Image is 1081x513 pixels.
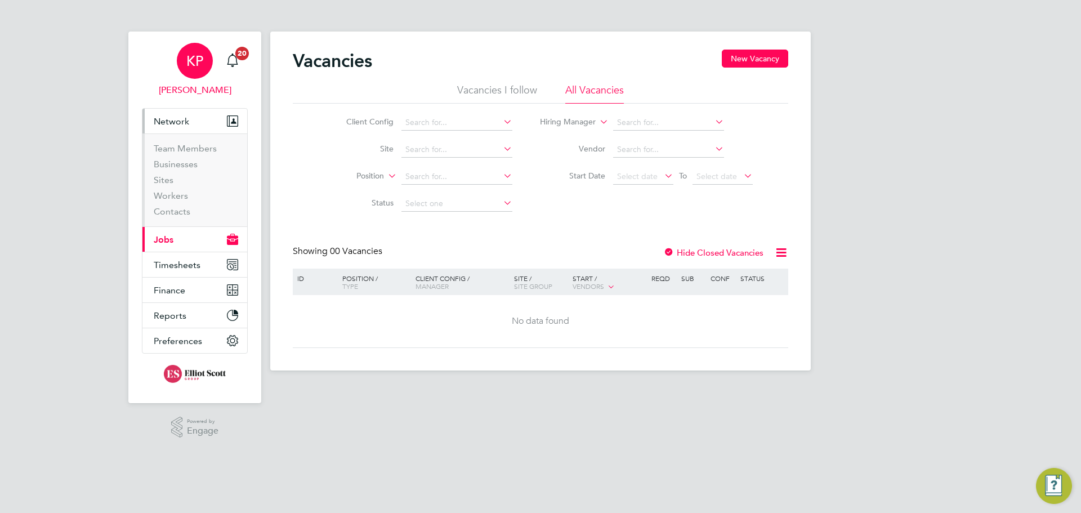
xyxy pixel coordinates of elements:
[738,269,787,288] div: Status
[540,144,605,154] label: Vendor
[142,83,248,97] span: Kimberley Phillips
[154,175,173,185] a: Sites
[164,365,225,383] img: elliotscottgroup-logo-retina.png
[401,196,512,212] input: Select one
[676,168,690,183] span: To
[1036,468,1072,504] button: Engage Resource Center
[330,246,382,257] span: 00 Vacancies
[294,315,787,327] div: No data found
[649,269,678,288] div: Reqd
[514,282,552,291] span: Site Group
[171,417,219,438] a: Powered byEngage
[235,47,249,60] span: 20
[708,269,737,288] div: Conf
[142,109,247,133] button: Network
[565,83,624,104] li: All Vacancies
[154,260,200,270] span: Timesheets
[154,206,190,217] a: Contacts
[329,117,394,127] label: Client Config
[401,115,512,131] input: Search for...
[154,159,198,169] a: Businesses
[142,365,248,383] a: Go to home page
[570,269,649,297] div: Start /
[154,190,188,201] a: Workers
[531,117,596,128] label: Hiring Manager
[293,50,372,72] h2: Vacancies
[663,247,763,258] label: Hide Closed Vacancies
[293,246,385,257] div: Showing
[154,234,173,245] span: Jobs
[154,310,186,321] span: Reports
[329,198,394,208] label: Status
[334,269,413,296] div: Position /
[696,171,737,181] span: Select date
[329,144,394,154] label: Site
[413,269,511,296] div: Client Config /
[401,142,512,158] input: Search for...
[294,269,334,288] div: ID
[142,328,247,353] button: Preferences
[142,227,247,252] button: Jobs
[540,171,605,181] label: Start Date
[187,426,218,436] span: Engage
[186,53,203,68] span: KP
[573,282,604,291] span: Vendors
[613,115,724,131] input: Search for...
[142,252,247,277] button: Timesheets
[457,83,537,104] li: Vacancies I follow
[154,116,189,127] span: Network
[617,171,658,181] span: Select date
[511,269,570,296] div: Site /
[221,43,244,79] a: 20
[154,336,202,346] span: Preferences
[187,417,218,426] span: Powered by
[142,303,247,328] button: Reports
[154,285,185,296] span: Finance
[613,142,724,158] input: Search for...
[142,278,247,302] button: Finance
[342,282,358,291] span: Type
[416,282,449,291] span: Manager
[319,171,384,182] label: Position
[678,269,708,288] div: Sub
[142,43,248,97] a: KP[PERSON_NAME]
[142,133,247,226] div: Network
[722,50,788,68] button: New Vacancy
[401,169,512,185] input: Search for...
[154,143,217,154] a: Team Members
[128,32,261,403] nav: Main navigation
